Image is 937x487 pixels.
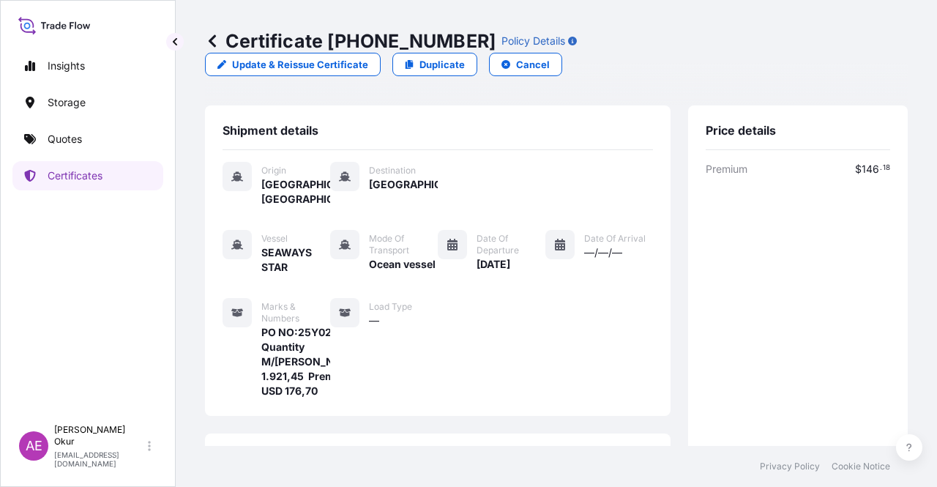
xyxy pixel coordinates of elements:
a: Storage [12,88,163,117]
span: Date of Arrival [584,233,646,245]
p: Certificates [48,168,102,183]
button: Cancel [489,53,562,76]
p: [EMAIL_ADDRESS][DOMAIN_NAME] [54,450,145,468]
span: PO NO:25Y0251000 Quantity M/[PERSON_NAME]: 1.921,45 Premium: USD 176,70 [261,325,330,398]
span: Date of Departure [477,233,545,256]
p: Cancel [516,57,550,72]
p: Update & Reissue Certificate [232,57,368,72]
p: Policy Details [501,34,565,48]
a: Insights [12,51,163,81]
span: Marks & Numbers [261,301,330,324]
span: SEAWAYS STAR [261,245,330,275]
p: Storage [48,95,86,110]
span: [GEOGRAPHIC_DATA], [GEOGRAPHIC_DATA] [261,177,330,207]
span: Mode of Transport [369,233,438,256]
span: Price details [706,123,776,138]
span: 146 [862,164,879,174]
a: Certificates [12,161,163,190]
a: Cookie Notice [832,461,890,472]
span: — [369,313,379,328]
span: —/—/— [584,245,622,260]
p: [PERSON_NAME] Okur [54,424,145,447]
span: [GEOGRAPHIC_DATA] [369,177,438,192]
a: Duplicate [392,53,477,76]
p: Duplicate [419,57,465,72]
p: Insights [48,59,85,73]
a: Privacy Policy [760,461,820,472]
span: Origin [261,165,286,176]
p: Quotes [48,132,82,146]
span: $ [855,164,862,174]
span: [DATE] [477,257,510,272]
span: Premium [706,162,747,176]
span: Shipment details [223,123,318,138]
span: Destination [369,165,416,176]
span: Vessel [261,233,288,245]
p: Certificate [PHONE_NUMBER] [205,29,496,53]
span: Load Type [369,301,412,313]
a: Quotes [12,124,163,154]
span: . [880,166,882,171]
span: 18 [883,166,890,171]
span: Ocean vessel [369,257,436,272]
span: AE [26,439,42,453]
a: Update & Reissue Certificate [205,53,381,76]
